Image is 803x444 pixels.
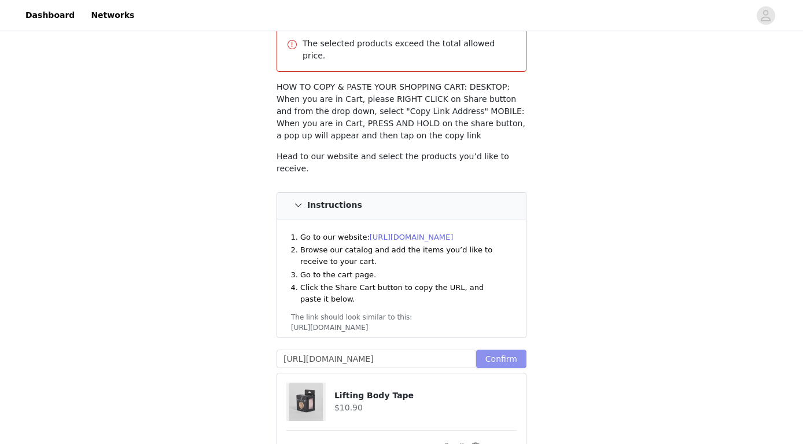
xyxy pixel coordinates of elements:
img: Lifting Body Tape [289,383,323,421]
div: avatar [760,6,771,25]
p: Head to our website and select the products you’d like to receive. [277,151,526,175]
li: Go to our website: [300,232,506,243]
div: [URL][DOMAIN_NAME] [291,322,512,333]
a: Dashboard [19,2,82,28]
h4: Lifting Body Tape [334,390,517,402]
a: [URL][DOMAIN_NAME] [370,233,454,241]
a: Networks [84,2,141,28]
div: The link should look similar to this: [291,312,512,322]
h4: $10.90 [334,402,517,414]
li: Browse our catalog and add the items you’d like to receive to your cart. [300,244,506,267]
li: Click the Share Cart button to copy the URL, and paste it below. [300,282,506,304]
input: Checkout URL [277,350,476,368]
p: HOW TO COPY & PASTE YOUR SHOPPING CART: DESKTOP: When you are in Cart, please RIGHT CLICK on Shar... [277,81,526,142]
p: The selected products exceed the total allowed price. [303,38,517,62]
li: Go to the cart page. [300,269,506,281]
h4: Instructions [307,201,362,210]
button: Confirm [476,350,526,368]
